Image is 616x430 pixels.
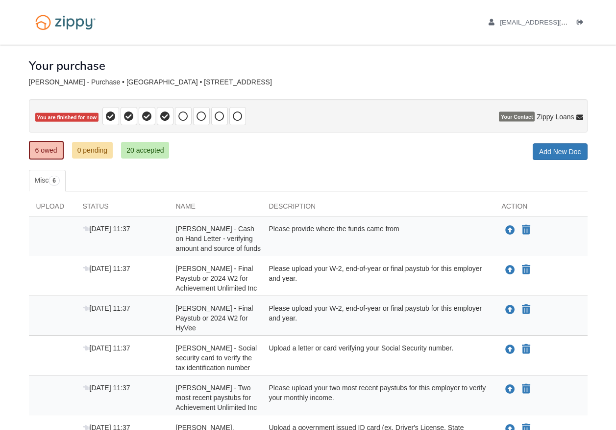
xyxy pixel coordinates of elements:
span: 6 [49,176,60,186]
span: [DATE] 11:37 [83,344,130,352]
div: Description [262,201,494,216]
span: [PERSON_NAME] - Social security card to verify the tax identification number [176,344,257,372]
div: Please upload your W-2, end-of-year or final paystub for this employer and year. [262,264,494,293]
button: Upload Carol Smith - Final Paystub or 2024 W2 for HyVee [504,303,516,316]
button: Declare Carol Smith - Final Paystub or 2024 W2 for HyVee not applicable [521,304,531,316]
button: Declare Carol Smith - Final Paystub or 2024 W2 for Achievement Unlimited Inc not applicable [521,264,531,276]
div: Upload [29,201,75,216]
a: 6 owed [29,141,64,160]
button: Declare Carol Smith - Cash on Hand Letter - verifying amount and source of funds not applicable [521,224,531,236]
span: [DATE] 11:37 [83,265,130,272]
span: [PERSON_NAME] - Final Paystub or 2024 W2 for HyVee [176,304,253,332]
a: 0 pending [72,142,113,159]
span: [DATE] 11:37 [83,304,130,312]
button: Declare Carol Smith - Two most recent paystubs for Achievement Unlimited Inc not applicable [521,383,531,395]
button: Upload Carol Smith - Social security card to verify the tax identification number [504,343,516,356]
img: Logo [29,10,102,35]
a: Log out [577,19,588,28]
button: Declare Carol Smith - Social security card to verify the tax identification number not applicable [521,344,531,355]
div: Upload a letter or card verifying your Social Security number. [262,343,494,373]
span: Your Contact [499,112,535,122]
a: Misc [29,170,66,191]
a: edit profile [489,19,613,28]
button: Upload Carol Smith - Two most recent paystubs for Achievement Unlimited Inc [504,383,516,396]
button: Upload Carol Smith - Final Paystub or 2024 W2 for Achievement Unlimited Inc [504,264,516,276]
div: Action [494,201,588,216]
span: csmith1966@hotmail.com [500,19,612,26]
span: [PERSON_NAME] - Two most recent paystubs for Achievement Unlimited Inc [176,384,257,411]
h1: Your purchase [29,59,105,72]
div: Name [169,201,262,216]
a: Add New Doc [533,143,588,160]
div: Please upload your W-2, end-of-year or final paystub for this employer and year. [262,303,494,333]
div: Please provide where the funds came from [262,224,494,253]
span: [DATE] 11:37 [83,225,130,233]
a: 20 accepted [121,142,169,159]
div: [PERSON_NAME] - Purchase • [GEOGRAPHIC_DATA] • [STREET_ADDRESS] [29,78,588,86]
span: Zippy Loans [537,112,574,122]
div: Status [75,201,169,216]
span: [PERSON_NAME] - Final Paystub or 2024 W2 for Achievement Unlimited Inc [176,265,257,292]
span: You are finished for now [35,113,99,122]
span: [DATE] 11:37 [83,384,130,392]
div: Please upload your two most recent paystubs for this employer to verify your monthly income. [262,383,494,412]
span: [PERSON_NAME] - Cash on Hand Letter - verifying amount and source of funds [176,225,261,252]
button: Upload Carol Smith - Cash on Hand Letter - verifying amount and source of funds [504,224,516,237]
